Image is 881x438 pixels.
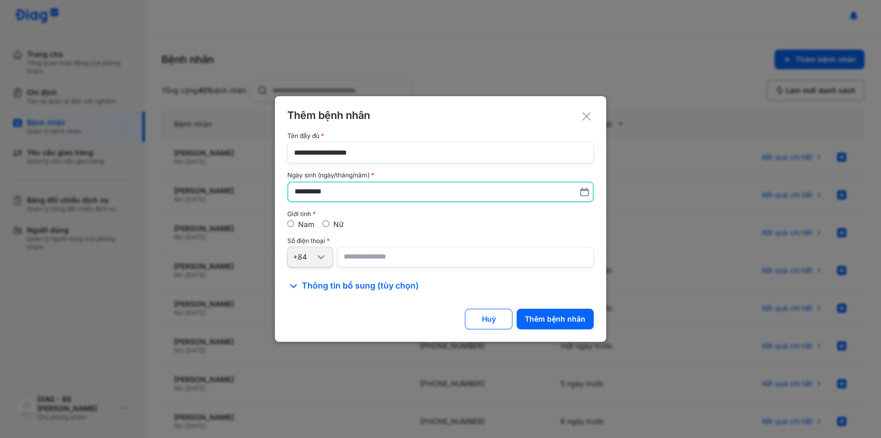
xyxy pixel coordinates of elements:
button: Huỷ [465,309,512,329]
div: +84 [293,252,315,262]
label: Nữ [333,220,344,229]
div: Giới tính [287,210,594,218]
div: Số điện thoại [287,237,594,245]
div: Thêm bệnh nhân [525,314,585,324]
div: Thêm bệnh nhân [287,109,594,122]
div: Ngày sinh (ngày/tháng/năm) [287,172,594,179]
div: Tên đầy đủ [287,132,594,140]
span: Thông tin bổ sung (tùy chọn) [302,280,419,292]
button: Thêm bệnh nhân [517,309,594,329]
label: Nam [298,220,314,229]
